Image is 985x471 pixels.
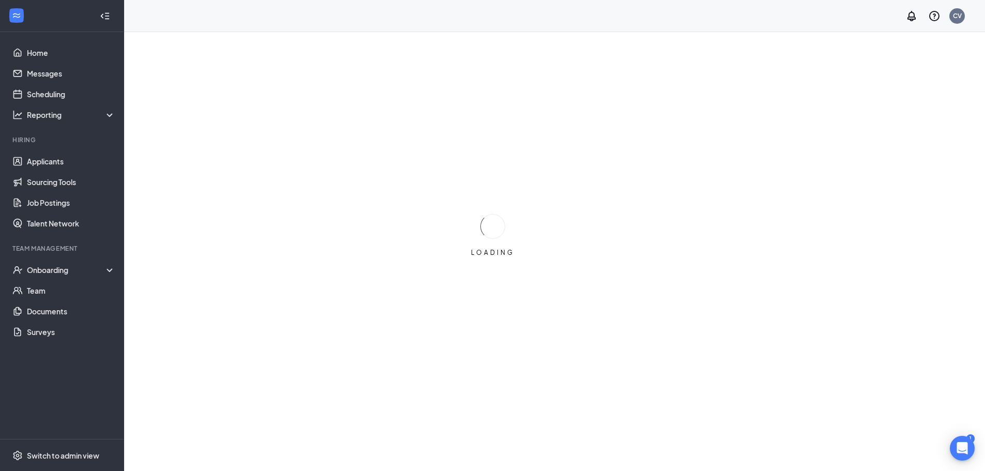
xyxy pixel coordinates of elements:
a: Documents [27,301,115,322]
div: 1 [966,434,975,443]
div: Hiring [12,135,113,144]
svg: Collapse [100,11,110,21]
a: Applicants [27,151,115,172]
a: Home [27,42,115,63]
a: Team [27,280,115,301]
a: Surveys [27,322,115,342]
a: Scheduling [27,84,115,104]
div: Onboarding [27,265,107,275]
a: Job Postings [27,192,115,213]
svg: WorkstreamLogo [11,10,22,21]
div: Open Intercom Messenger [950,436,975,461]
svg: Settings [12,450,23,461]
svg: Analysis [12,110,23,120]
svg: QuestionInfo [928,10,941,22]
svg: Notifications [905,10,918,22]
svg: UserCheck [12,265,23,275]
div: Team Management [12,244,113,253]
a: Sourcing Tools [27,172,115,192]
div: LOADING [467,248,519,257]
div: Reporting [27,110,116,120]
div: CV [953,11,962,20]
div: Switch to admin view [27,450,99,461]
a: Messages [27,63,115,84]
a: Talent Network [27,213,115,234]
